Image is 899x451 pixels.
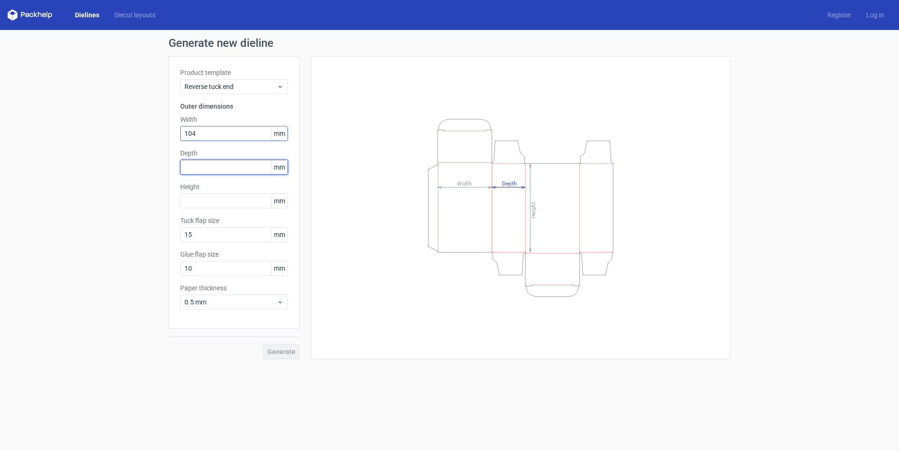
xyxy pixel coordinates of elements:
[169,37,730,49] h1: Generate new dieline
[180,250,288,259] label: Glue flap size
[180,148,288,158] label: Depth
[502,180,517,186] tspan: Depth
[271,194,287,208] span: mm
[271,261,287,275] span: mm
[530,201,537,218] tspan: Height
[271,228,287,242] span: mm
[271,126,287,140] span: mm
[107,10,163,20] a: Diecut layouts
[180,68,288,77] label: Product template
[859,10,892,20] a: Log in
[67,10,107,20] a: Dielines
[180,115,288,124] label: Width
[184,82,277,91] span: Reverse tuck end
[457,180,472,186] tspan: Width
[180,216,288,225] label: Tuck flap size
[180,182,288,192] label: Height
[820,10,859,20] a: Register
[184,297,277,307] span: 0.5 mm
[180,283,288,293] label: Paper thickness
[271,160,287,174] span: mm
[180,102,288,111] h3: Outer dimensions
